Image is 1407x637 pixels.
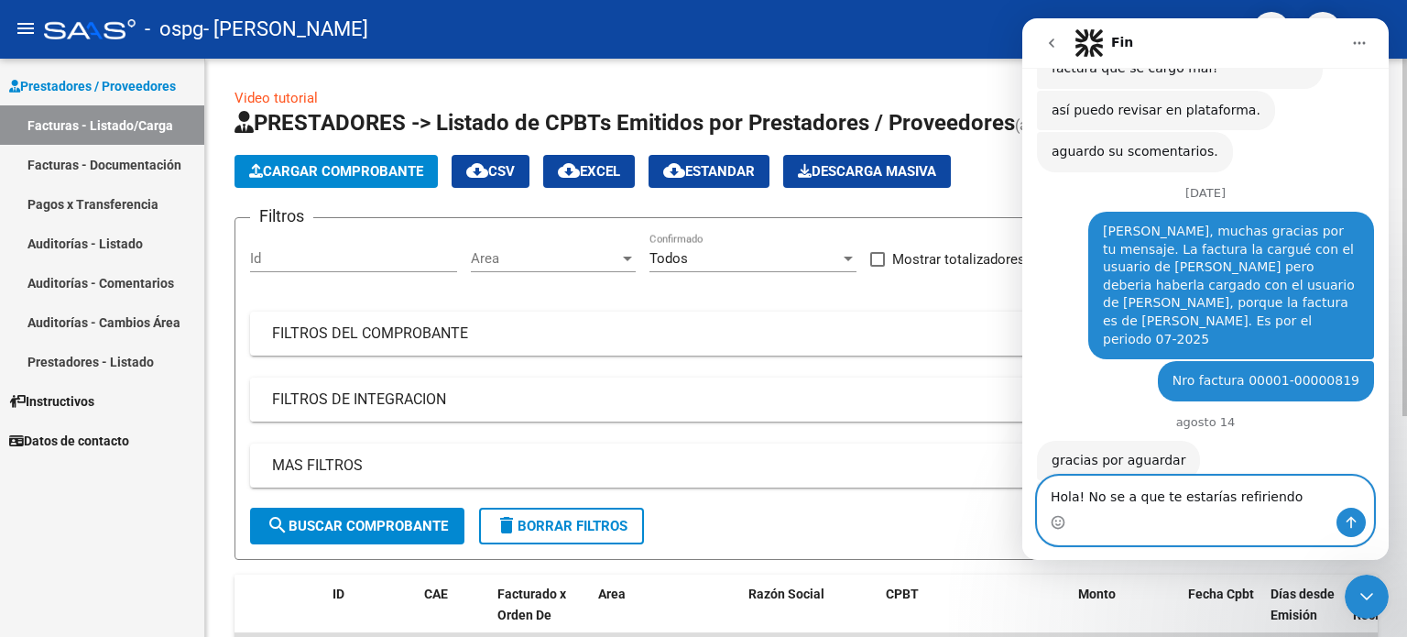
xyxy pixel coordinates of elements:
[466,159,488,181] mat-icon: cloud_download
[663,159,685,181] mat-icon: cloud_download
[1022,18,1389,560] iframe: Intercom live chat
[15,17,37,39] mat-icon: menu
[250,508,464,544] button: Buscar Comprobante
[9,76,176,96] span: Prestadores / Proveedores
[234,110,1015,136] span: PRESTADORES -> Listado de CPBTs Emitidos por Prestadores / Proveedores
[1353,587,1404,622] span: Fecha Recibido
[249,163,423,180] span: Cargar Comprobante
[145,9,203,49] span: - ospg
[649,155,769,188] button: Estandar
[234,155,438,188] button: Cargar Comprobante
[663,163,755,180] span: Estandar
[1271,587,1335,622] span: Días desde Emisión
[783,155,951,188] app-download-masive: Descarga masiva de comprobantes (adjuntos)
[9,391,94,412] span: Instructivos
[272,390,1318,410] mat-panel-title: FILTROS DE INTEGRACION
[783,155,951,188] button: Descarga Masiva
[558,163,620,180] span: EXCEL
[424,587,448,601] span: CAE
[598,587,626,601] span: Area
[333,587,344,601] span: ID
[649,250,688,267] span: Todos
[798,163,936,180] span: Descarga Masiva
[496,518,627,534] span: Borrar Filtros
[272,456,1318,476] mat-panel-title: MAS FILTROS
[886,587,919,601] span: CPBT
[250,203,313,229] h3: Filtros
[892,248,1025,270] span: Mostrar totalizadores
[250,444,1362,488] mat-expansion-panel-header: MAS FILTROS
[543,155,635,188] button: EXCEL
[748,587,824,601] span: Razón Social
[234,90,318,106] a: Video tutorial
[1188,587,1254,601] span: Fecha Cpbt
[267,514,289,536] mat-icon: search
[250,312,1362,356] mat-expansion-panel-header: FILTROS DEL COMPROBANTE
[1345,575,1389,619] iframe: Intercom live chat
[558,159,580,181] mat-icon: cloud_download
[471,250,619,267] span: Area
[9,431,129,451] span: Datos de contacto
[1078,587,1116,601] span: Monto
[479,508,644,544] button: Borrar Filtros
[272,324,1318,344] mat-panel-title: FILTROS DEL COMPROBANTE
[466,163,515,180] span: CSV
[452,155,529,188] button: CSV
[497,587,566,622] span: Facturado x Orden De
[267,518,448,534] span: Buscar Comprobante
[250,378,1362,422] mat-expansion-panel-header: FILTROS DE INTEGRACION
[1015,116,1058,134] span: (alt+q)
[203,9,368,49] span: - [PERSON_NAME]
[496,514,518,536] mat-icon: delete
